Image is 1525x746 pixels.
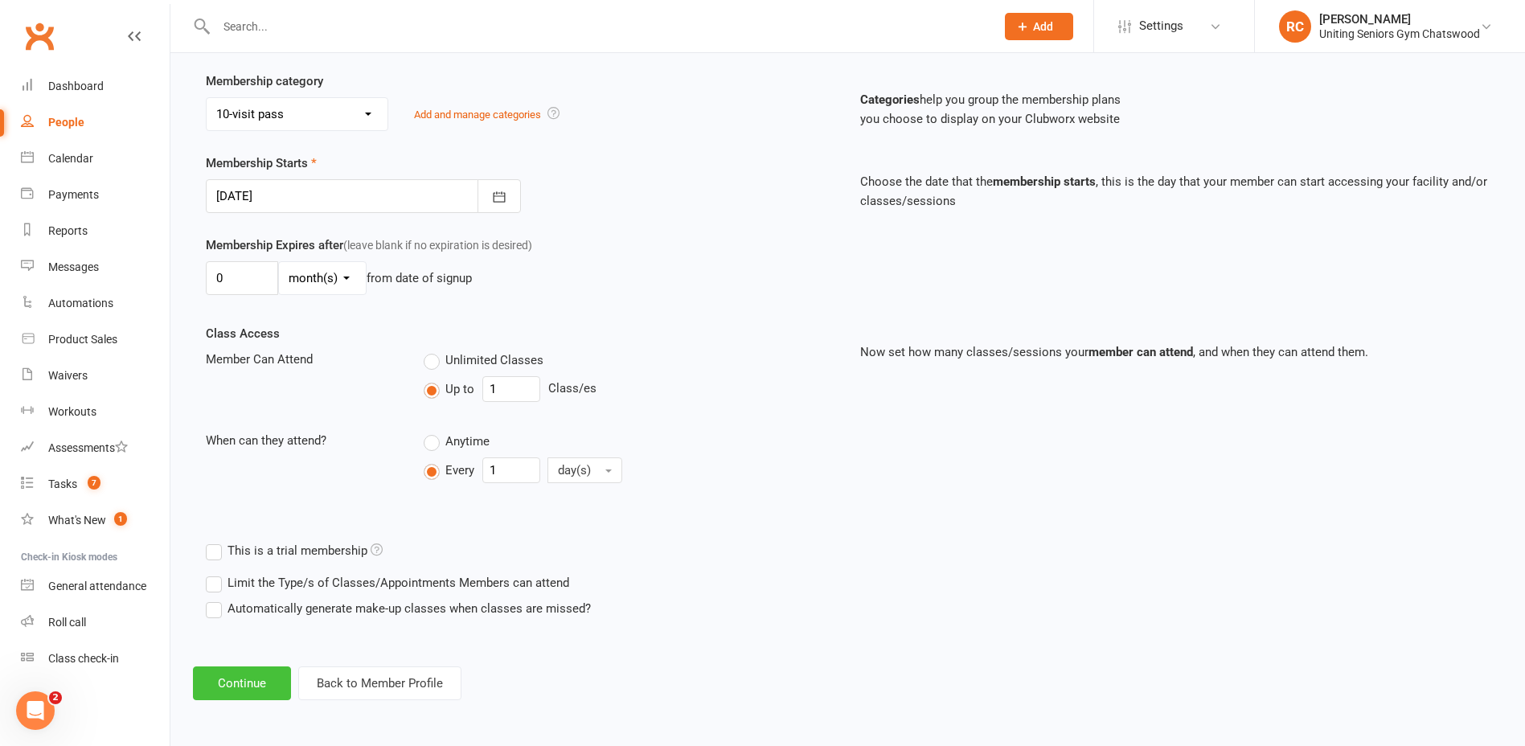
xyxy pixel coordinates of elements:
input: Search... [211,15,984,38]
label: Automatically generate make-up classes when classes are missed? [206,599,591,618]
span: Every [445,461,474,478]
div: Uniting Seniors Gym Chatswood [1319,27,1480,41]
p: Choose the date that the , this is the day that your member can start accessing your facility and... [860,172,1490,211]
span: day(s) [558,463,591,478]
div: Assessments [48,441,128,454]
div: RC [1279,10,1311,43]
label: Membership Starts [206,154,317,173]
a: What's New1 [21,502,170,539]
button: Continue [193,666,291,700]
div: People [48,116,84,129]
label: This is a trial membership [206,541,383,560]
span: 2 [49,691,62,704]
div: General attendance [48,580,146,592]
strong: Categories [860,92,920,107]
p: Now set how many classes/sessions your , and when they can attend them. [860,342,1490,362]
a: Add and manage categories [414,109,541,121]
a: Class kiosk mode [21,641,170,677]
div: What's New [48,514,106,527]
div: Class/es [424,376,835,402]
div: [PERSON_NAME] [1319,12,1480,27]
div: Workouts [48,405,96,418]
button: day(s) [547,457,622,483]
a: Workouts [21,394,170,430]
span: 7 [88,476,100,490]
p: help you group the membership plans you choose to display on your Clubworx website [860,90,1490,129]
label: Membership Expires after [206,236,532,255]
label: Class Access [206,324,280,343]
a: Product Sales [21,322,170,358]
div: When can they attend? [194,431,412,450]
a: Roll call [21,605,170,641]
a: Assessments [21,430,170,466]
span: Unlimited Classes [445,350,543,367]
label: Limit the Type/s of Classes/Appointments Members can attend [206,573,569,592]
div: Tasks [48,478,77,490]
div: Waivers [48,369,88,382]
span: Anytime [445,432,490,449]
div: Dashboard [48,80,104,92]
div: Member Can Attend [194,350,412,369]
a: Dashboard [21,68,170,105]
a: Automations [21,285,170,322]
span: 1 [114,512,127,526]
div: Messages [48,260,99,273]
button: Back to Member Profile [298,666,461,700]
strong: member can attend [1088,345,1193,359]
a: Tasks 7 [21,466,170,502]
span: Add [1033,20,1053,33]
div: Calendar [48,152,93,165]
a: Waivers [21,358,170,394]
span: Up to [445,379,474,396]
a: General attendance kiosk mode [21,568,170,605]
div: Roll call [48,616,86,629]
a: Calendar [21,141,170,177]
a: People [21,105,170,141]
div: from date of signup [367,268,472,288]
span: Settings [1139,8,1183,44]
div: Automations [48,297,113,309]
a: Clubworx [19,16,59,56]
button: Add [1005,13,1073,40]
div: Product Sales [48,333,117,346]
iframe: Intercom live chat [16,691,55,730]
div: Payments [48,188,99,201]
a: Messages [21,249,170,285]
label: Membership category [206,72,323,91]
div: Reports [48,224,88,237]
div: Class check-in [48,652,119,665]
a: Reports [21,213,170,249]
strong: membership starts [993,174,1096,189]
span: (leave blank if no expiration is desired) [343,239,532,252]
a: Payments [21,177,170,213]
